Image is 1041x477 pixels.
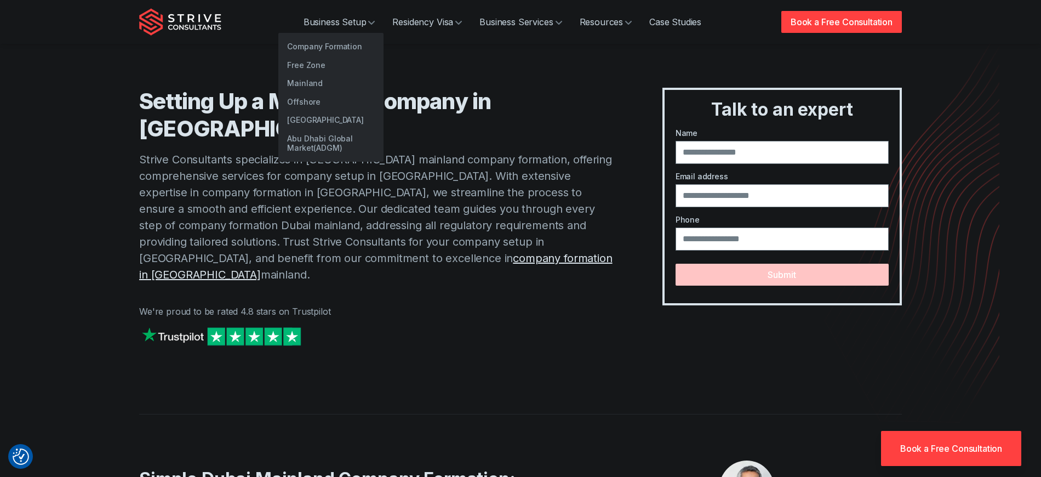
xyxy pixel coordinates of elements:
[676,127,889,139] label: Name
[676,214,889,225] label: Phone
[640,11,710,33] a: Case Studies
[278,37,384,56] a: Company Formation
[13,448,29,465] button: Consent Preferences
[571,11,641,33] a: Resources
[13,448,29,465] img: Revisit consent button
[139,88,619,143] h1: Setting Up a Mainland Company in [GEOGRAPHIC_DATA]
[278,93,384,111] a: Offshore
[384,11,471,33] a: Residency Visa
[676,264,889,286] button: Submit
[278,111,384,129] a: [GEOGRAPHIC_DATA]
[781,11,902,33] a: Book a Free Consultation
[139,8,221,36] img: Strive Consultants
[295,11,384,33] a: Business Setup
[676,171,889,182] label: Email address
[278,74,384,93] a: Mainland
[139,325,304,348] img: Strive on Trustpilot
[669,99,895,121] h3: Talk to an expert
[471,11,570,33] a: Business Services
[278,129,384,157] a: Abu Dhabi Global Market(ADGM)
[139,151,619,283] p: Strive Consultants specializes in [GEOGRAPHIC_DATA] mainland company formation, offering comprehe...
[139,305,619,318] p: We're proud to be rated 4.8 stars on Trustpilot
[278,56,384,75] a: Free Zone
[881,431,1021,466] a: Book a Free Consultation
